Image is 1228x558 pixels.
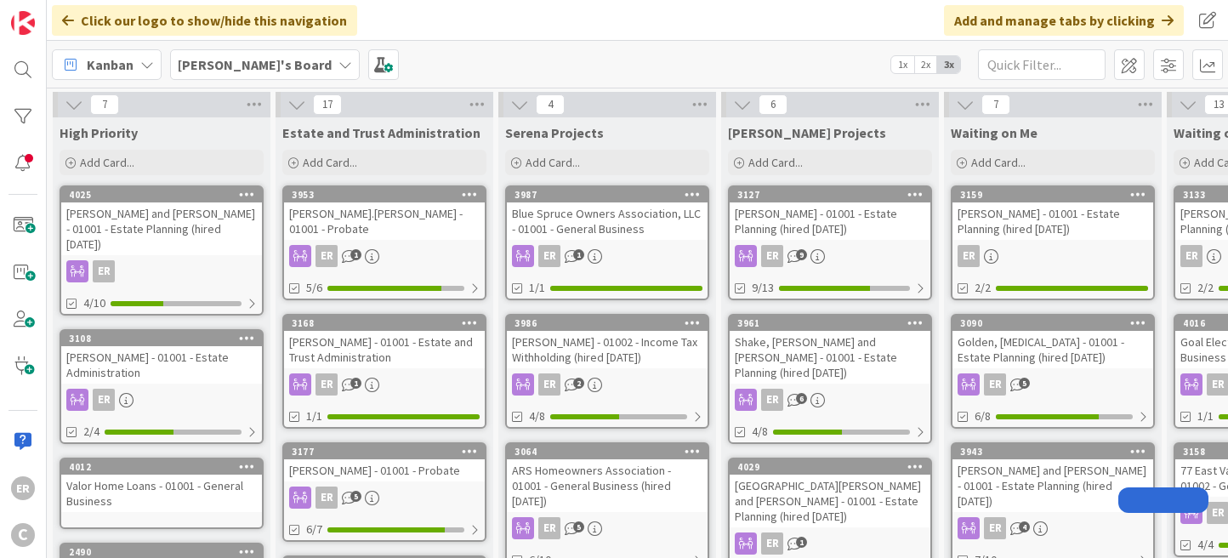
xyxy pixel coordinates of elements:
div: ER [61,389,262,411]
div: 3177 [292,446,485,458]
div: ER [507,373,708,396]
span: 1/1 [529,279,545,297]
div: 3961 [737,317,930,329]
div: ER [93,260,115,282]
div: Add and manage tabs by clicking [944,5,1184,36]
div: ER [984,373,1006,396]
div: 3943 [960,446,1153,458]
div: 3064 [515,446,708,458]
span: Add Card... [748,155,803,170]
div: ER [284,245,485,267]
div: 3943[PERSON_NAME] and [PERSON_NAME] - 01001 - Estate Planning (hired [DATE]) [952,444,1153,512]
div: [PERSON_NAME] and [PERSON_NAME] - 01001 - Estate Planning (hired [DATE]) [952,459,1153,512]
div: [PERSON_NAME] - 01001 - Estate Planning (hired [DATE]) [952,202,1153,240]
div: ER [316,373,338,396]
div: ER [507,245,708,267]
a: 3090Golden, [MEDICAL_DATA] - 01001 - Estate Planning (hired [DATE])ER6/8 [951,314,1155,429]
div: 3177[PERSON_NAME] - 01001 - Probate [284,444,485,481]
a: 4012Valor Home Loans - 01001 - General Business [60,458,264,529]
span: 2/2 [1197,279,1214,297]
div: 3090 [952,316,1153,331]
div: 3159[PERSON_NAME] - 01001 - Estate Planning (hired [DATE]) [952,187,1153,240]
div: 3108 [61,331,262,346]
div: 3168[PERSON_NAME] - 01001 - Estate and Trust Administration [284,316,485,368]
div: ER [952,517,1153,539]
div: 4025 [69,189,262,201]
a: 3953[PERSON_NAME].[PERSON_NAME] - 01001 - ProbateER5/6 [282,185,486,300]
div: ER [61,260,262,282]
div: ER [984,517,1006,539]
span: 1x [891,56,914,73]
span: Ryan Projects [728,124,886,141]
div: ER [1180,245,1202,267]
a: 4025[PERSON_NAME] and [PERSON_NAME] - 01001 - Estate Planning (hired [DATE])ER4/10 [60,185,264,316]
span: 4 [536,94,565,115]
div: 2490 [69,546,262,558]
span: 2 [573,378,584,389]
div: ER [316,245,338,267]
span: 1 [796,537,807,548]
div: [GEOGRAPHIC_DATA][PERSON_NAME] and [PERSON_NAME] - 01001 - Estate Planning (hired [DATE]) [730,475,930,527]
span: High Priority [60,124,138,141]
input: Quick Filter... [978,49,1106,80]
div: 3127[PERSON_NAME] - 01001 - Estate Planning (hired [DATE]) [730,187,930,240]
span: 7 [90,94,119,115]
div: [PERSON_NAME] and [PERSON_NAME] - 01001 - Estate Planning (hired [DATE]) [61,202,262,255]
img: Visit kanbanzone.com [11,11,35,35]
div: Valor Home Loans - 01001 - General Business [61,475,262,512]
a: 3108[PERSON_NAME] - 01001 - Estate AdministrationER2/4 [60,329,264,444]
span: Kanban [87,54,134,75]
a: 3961Shake, [PERSON_NAME] and [PERSON_NAME] - 01001 - Estate Planning (hired [DATE])ER4/8 [728,314,932,444]
div: 4029 [737,461,930,473]
div: ER [761,532,783,555]
span: Add Card... [971,155,1026,170]
span: 1/1 [306,407,322,425]
div: ER [284,373,485,396]
a: 3168[PERSON_NAME] - 01001 - Estate and Trust AdministrationER1/1 [282,314,486,429]
div: 4025[PERSON_NAME] and [PERSON_NAME] - 01001 - Estate Planning (hired [DATE]) [61,187,262,255]
div: 3108[PERSON_NAME] - 01001 - Estate Administration [61,331,262,384]
div: 4012 [69,461,262,473]
div: 3961Shake, [PERSON_NAME] and [PERSON_NAME] - 01001 - Estate Planning (hired [DATE]) [730,316,930,384]
div: 3953[PERSON_NAME].[PERSON_NAME] - 01001 - Probate [284,187,485,240]
b: [PERSON_NAME]'s Board [178,56,332,73]
div: 3168 [284,316,485,331]
span: 1 [350,378,361,389]
div: ER [316,487,338,509]
div: 3953 [292,189,485,201]
div: 3177 [284,444,485,459]
div: C [11,523,35,547]
div: 4029[GEOGRAPHIC_DATA][PERSON_NAME] and [PERSON_NAME] - 01001 - Estate Planning (hired [DATE]) [730,459,930,527]
a: 3986[PERSON_NAME] - 01002 - Income Tax Withholding (hired [DATE])ER4/8 [505,314,709,429]
div: 3159 [960,189,1153,201]
div: 4012 [61,459,262,475]
div: 3987Blue Spruce Owners Association, LLC - 01001 - General Business [507,187,708,240]
div: [PERSON_NAME] - 01001 - Estate Planning (hired [DATE]) [730,202,930,240]
div: [PERSON_NAME] - 01001 - Estate and Trust Administration [284,331,485,368]
a: 3127[PERSON_NAME] - 01001 - Estate Planning (hired [DATE])ER9/13 [728,185,932,300]
span: 2x [914,56,937,73]
div: 3953 [284,187,485,202]
div: ER [952,373,1153,396]
div: 3090Golden, [MEDICAL_DATA] - 01001 - Estate Planning (hired [DATE]) [952,316,1153,368]
div: 3986 [515,317,708,329]
span: 6/8 [975,407,991,425]
div: ER [538,245,560,267]
span: Serena Projects [505,124,604,141]
div: [PERSON_NAME].[PERSON_NAME] - 01001 - Probate [284,202,485,240]
div: ER [761,245,783,267]
span: 5 [350,491,361,502]
span: 4/8 [529,407,545,425]
div: ER [958,245,980,267]
div: 3127 [730,187,930,202]
div: ER [952,245,1153,267]
div: ER [538,373,560,396]
div: 4029 [730,459,930,475]
span: Add Card... [80,155,134,170]
div: ER [11,476,35,500]
div: ER [761,389,783,411]
div: Click our logo to show/hide this navigation [52,5,357,36]
div: [PERSON_NAME] - 01001 - Estate Administration [61,346,262,384]
span: 9 [796,249,807,260]
div: ER [507,517,708,539]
